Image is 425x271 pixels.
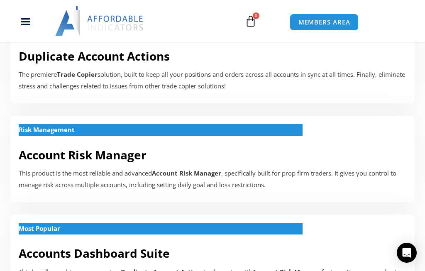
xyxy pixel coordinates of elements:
[397,243,417,263] div: Open Intercom Messenger
[5,13,46,29] div: Menu Toggle
[57,70,98,78] strong: Trade Copier
[232,9,269,33] a: 0
[19,168,406,191] p: This product is the most reliable and advanced , specifically built for prop firm traders. It giv...
[298,19,350,25] span: MEMBERS AREA
[253,12,259,19] span: 0
[19,245,170,261] a: Accounts Dashboard Suite
[290,14,359,31] a: MEMBERS AREA
[19,224,60,232] strong: Most Popular
[152,169,221,177] strong: Account Risk Manager
[19,48,170,64] a: Duplicate Account Actions
[19,69,406,92] p: The premiere solution, built to keep all your positions and orders across all accounts in sync at...
[19,125,75,134] strong: Risk Management
[19,147,147,163] a: Account Risk Manager
[55,6,144,36] img: LogoAI | Affordable Indicators – NinjaTrader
